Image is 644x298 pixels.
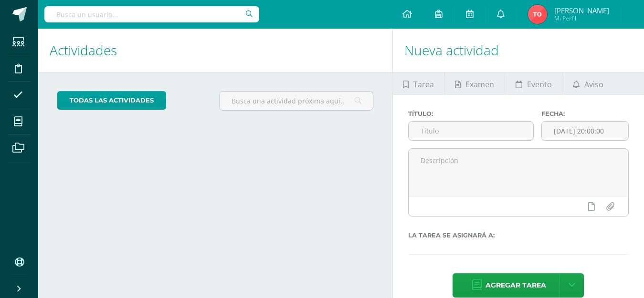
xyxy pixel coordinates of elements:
label: Título: [408,110,534,117]
h1: Actividades [50,29,381,72]
input: Título [409,122,533,140]
span: Agregar tarea [486,274,546,297]
a: Evento [505,72,562,95]
span: Examen [465,73,494,96]
input: Busca un usuario... [44,6,259,22]
a: Aviso [562,72,613,95]
h1: Nueva actividad [404,29,633,72]
input: Fecha de entrega [542,122,628,140]
a: Tarea [393,72,444,95]
span: Tarea [413,73,434,96]
img: ee555c8c968eea5bde0abcdfcbd02b94.png [528,5,547,24]
span: Mi Perfil [554,14,609,22]
label: La tarea se asignará a: [408,232,629,239]
input: Busca una actividad próxima aquí... [220,92,373,110]
label: Fecha: [541,110,629,117]
a: Examen [445,72,505,95]
span: Evento [527,73,552,96]
span: Aviso [584,73,603,96]
span: [PERSON_NAME] [554,6,609,15]
a: todas las Actividades [57,91,166,110]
